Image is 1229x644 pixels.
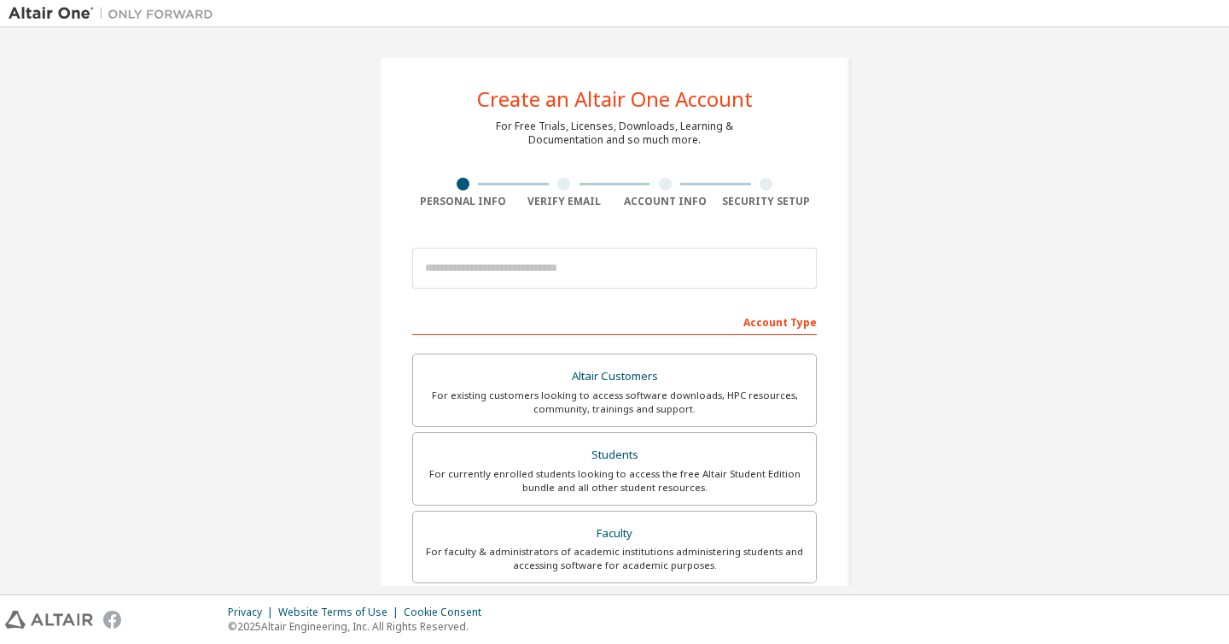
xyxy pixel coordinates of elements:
img: Altair One [9,5,222,22]
div: Cookie Consent [404,606,492,619]
div: For existing customers looking to access software downloads, HPC resources, community, trainings ... [423,389,806,416]
img: facebook.svg [103,611,121,629]
div: Website Terms of Use [278,606,404,619]
div: Account Info [614,195,716,208]
div: Security Setup [716,195,818,208]
div: Personal Info [412,195,514,208]
div: Account Type [412,307,817,335]
img: altair_logo.svg [5,611,93,629]
div: For Free Trials, Licenses, Downloads, Learning & Documentation and so much more. [496,120,733,147]
div: Verify Email [514,195,615,208]
div: Faculty [423,522,806,546]
div: Students [423,443,806,467]
div: For currently enrolled students looking to access the free Altair Student Edition bundle and all ... [423,467,806,495]
div: Create an Altair One Account [477,89,753,109]
div: For faculty & administrators of academic institutions administering students and accessing softwa... [423,545,806,572]
div: Privacy [228,606,278,619]
div: Altair Customers [423,365,806,389]
p: © 2025 Altair Engineering, Inc. All Rights Reserved. [228,619,492,634]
